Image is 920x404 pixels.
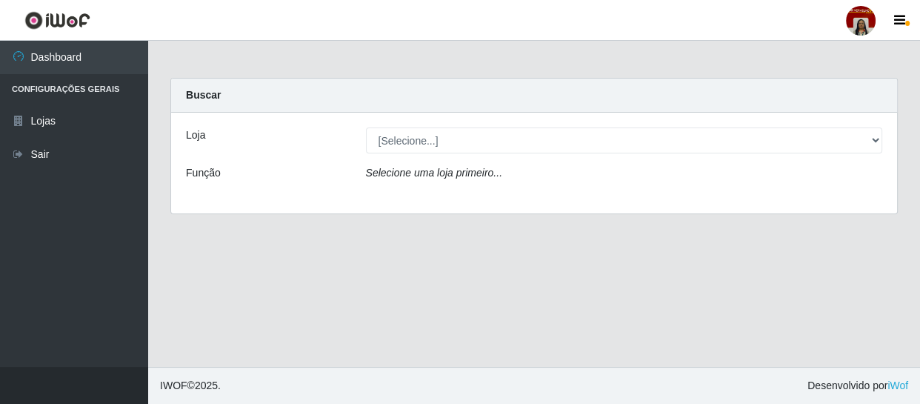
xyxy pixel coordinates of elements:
[887,380,908,391] a: iWof
[160,380,187,391] span: IWOF
[186,128,205,143] label: Loja
[366,167,502,179] i: Selecione uma loja primeiro...
[186,165,221,181] label: Função
[160,378,221,394] span: © 2025 .
[186,89,221,101] strong: Buscar
[24,11,90,30] img: CoreUI Logo
[807,378,908,394] span: Desenvolvido por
